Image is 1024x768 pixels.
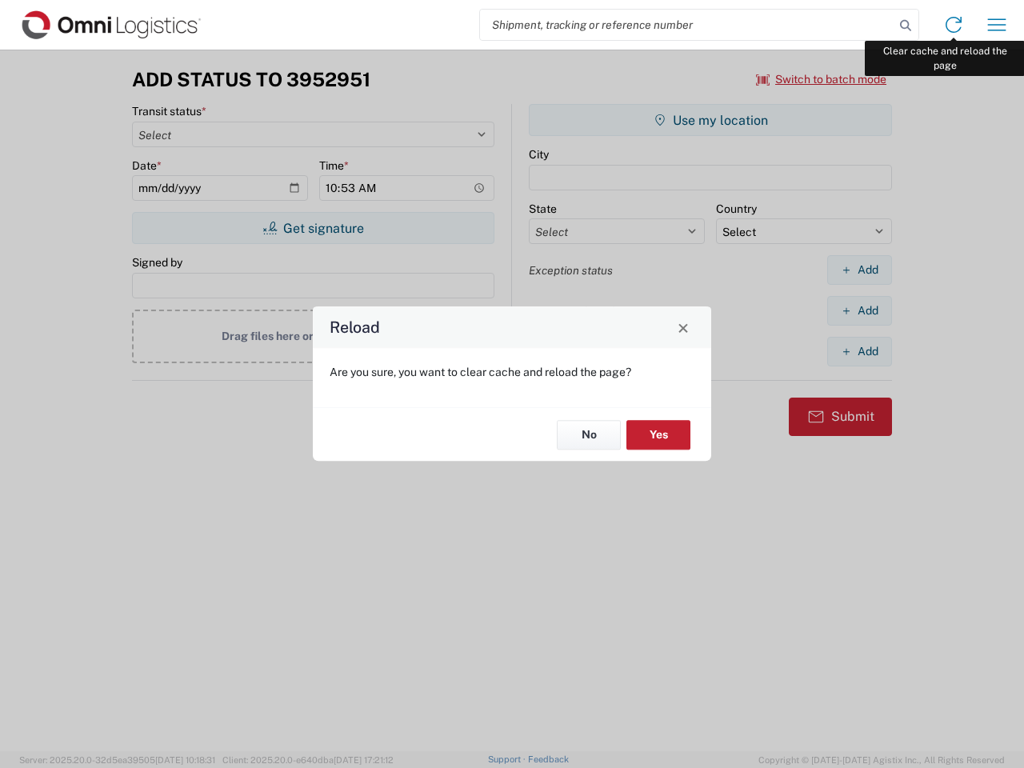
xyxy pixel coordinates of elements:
button: Close [672,316,694,338]
input: Shipment, tracking or reference number [480,10,894,40]
button: No [557,420,621,450]
h4: Reload [330,316,380,339]
button: Yes [626,420,690,450]
p: Are you sure, you want to clear cache and reload the page? [330,365,694,379]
